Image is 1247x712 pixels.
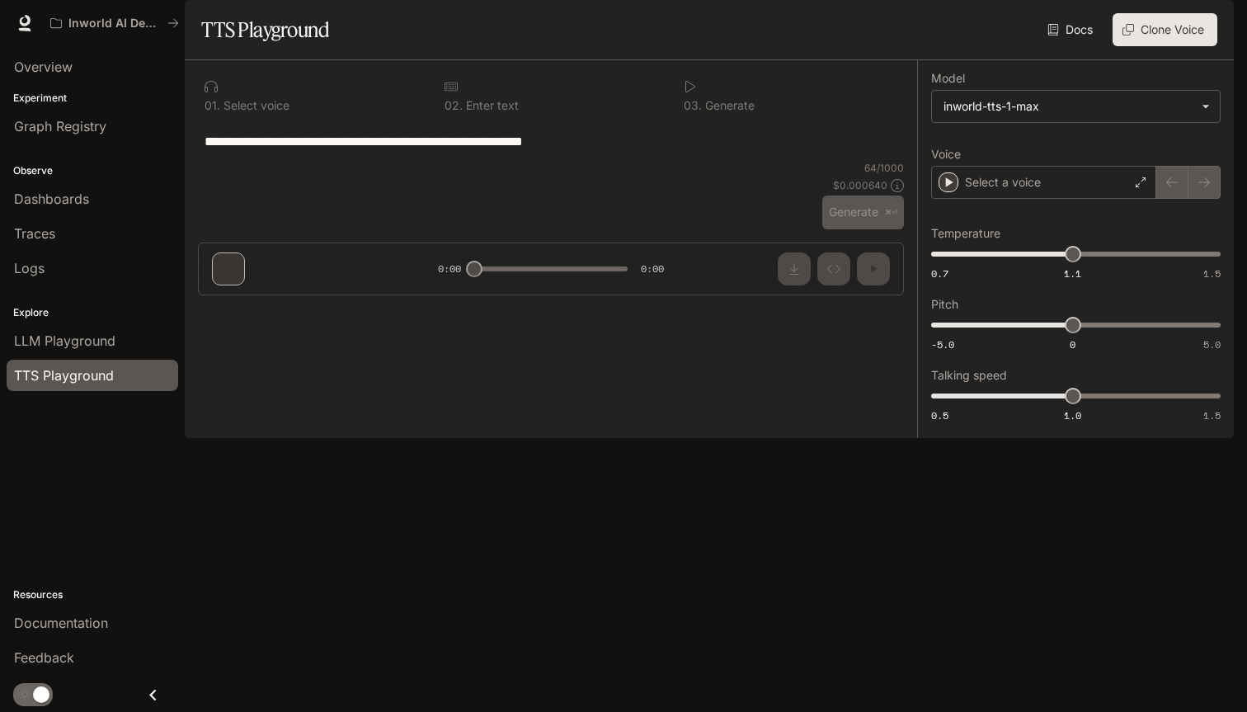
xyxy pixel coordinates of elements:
p: Generate [702,100,755,111]
p: Temperature [931,228,1000,239]
span: 1.5 [1203,266,1221,281]
span: 0 [1070,337,1075,351]
span: 1.0 [1064,408,1081,422]
p: Talking speed [931,370,1007,381]
p: Enter text [463,100,519,111]
div: inworld-tts-1-max [932,91,1220,122]
div: inworld-tts-1-max [943,98,1193,115]
h1: TTS Playground [201,13,329,46]
span: 0.7 [931,266,948,281]
p: 0 2 . [445,100,463,111]
p: Select a voice [965,174,1041,191]
p: Inworld AI Demos [68,17,161,31]
p: Pitch [931,299,958,310]
p: 64 / 1000 [864,161,904,175]
span: 5.0 [1203,337,1221,351]
a: Docs [1044,13,1099,46]
p: Model [931,73,965,84]
p: 0 3 . [684,100,702,111]
p: Select voice [220,100,289,111]
p: Voice [931,149,961,160]
button: All workspaces [43,7,186,40]
button: Clone Voice [1113,13,1217,46]
span: 1.1 [1064,266,1081,281]
p: 0 1 . [205,100,220,111]
span: 1.5 [1203,408,1221,422]
span: 0.5 [931,408,948,422]
span: -5.0 [931,337,954,351]
p: $ 0.000640 [833,178,887,192]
